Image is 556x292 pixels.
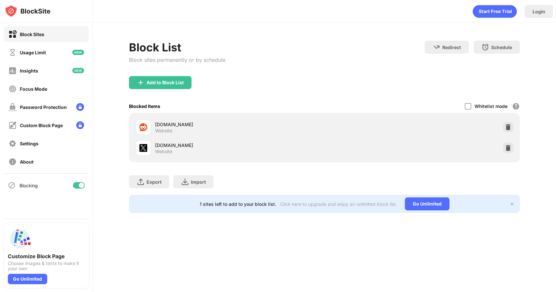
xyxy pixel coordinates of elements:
div: 1 sites left to add to your block list. [200,201,276,207]
img: block-on.svg [8,30,17,38]
div: Schedule [491,45,512,50]
div: Block sites permanently or by schedule [129,57,225,63]
div: animation [473,5,517,18]
div: Import [191,179,206,185]
div: [DOMAIN_NAME] [155,121,324,128]
img: time-usage-off.svg [8,48,17,57]
img: settings-off.svg [8,139,17,148]
img: push-custom-page.svg [8,227,31,250]
div: Whitelist mode [475,103,507,109]
div: Customize Block Page [8,253,85,259]
div: Go Unlimited [8,274,47,284]
div: Click here to upgrade and enjoy an unlimited block list. [280,201,397,207]
img: logo-blocksite.svg [5,5,50,18]
div: Insights [20,68,38,73]
img: password-protection-off.svg [8,103,17,111]
div: Website [155,149,172,154]
div: Login [533,9,545,14]
img: favicons [139,144,147,152]
img: about-off.svg [8,158,17,166]
div: Usage Limit [20,50,46,55]
div: Focus Mode [20,86,47,92]
div: Add to Block List [147,80,184,85]
div: Blocking [20,183,38,188]
img: lock-menu.svg [76,121,84,129]
div: Settings [20,141,38,146]
div: Export [147,179,162,185]
div: Blocked Items [129,103,160,109]
div: [DOMAIN_NAME] [155,142,324,149]
div: Website [155,128,172,134]
div: Password Protection [20,104,67,110]
img: new-icon.svg [72,50,84,55]
div: About [20,159,34,165]
img: blocking-icon.svg [8,181,16,189]
div: Block Sites [20,32,44,37]
img: favicons [139,123,147,131]
div: Block List [129,41,225,54]
img: new-icon.svg [72,68,84,73]
div: Go Unlimited [405,197,449,210]
img: customize-block-page-off.svg [8,121,17,129]
img: insights-off.svg [8,67,17,75]
img: x-button.svg [509,201,515,206]
img: focus-off.svg [8,85,17,93]
div: Redirect [442,45,461,50]
img: lock-menu.svg [76,103,84,111]
div: Choose images & texts to make it your own [8,261,85,271]
div: Custom Block Page [20,123,63,128]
